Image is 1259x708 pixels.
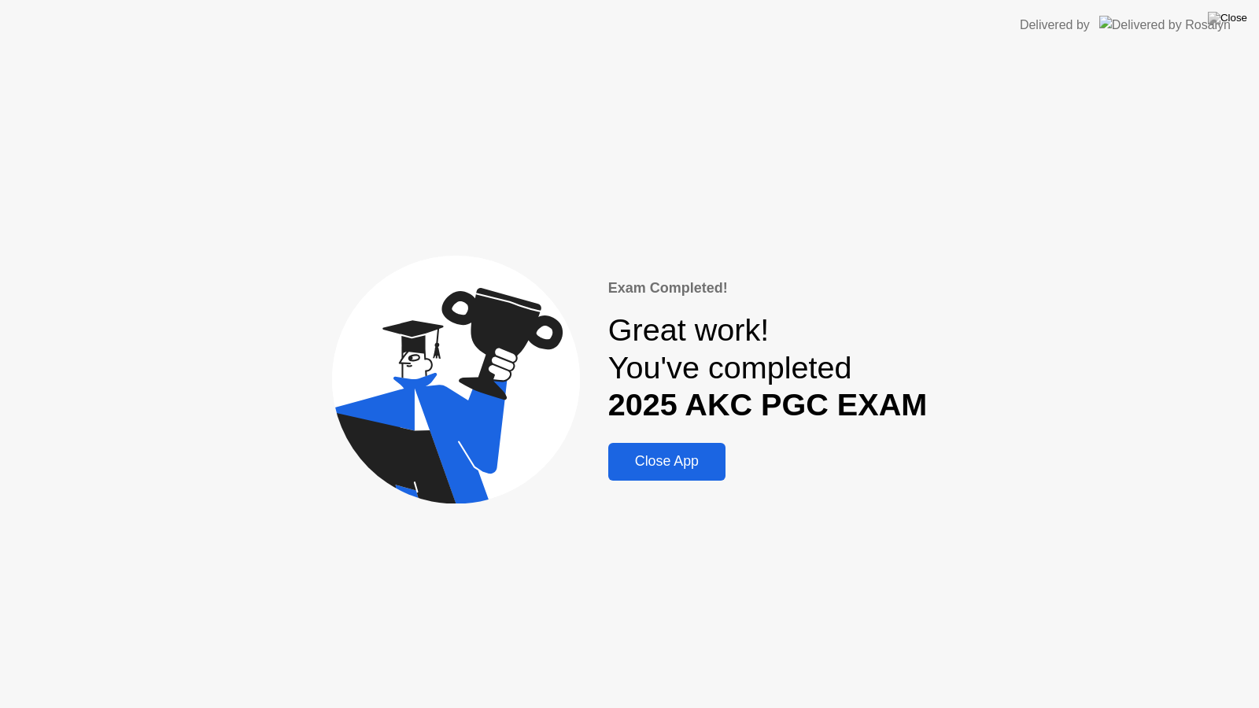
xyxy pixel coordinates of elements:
div: Great work! You've completed [608,312,927,424]
button: Close App [608,443,725,481]
img: Delivered by Rosalyn [1099,16,1231,34]
div: Close App [613,453,721,470]
div: Exam Completed! [608,278,927,299]
img: Close [1208,12,1247,24]
div: Delivered by [1020,16,1090,35]
b: 2025 AKC PGC EXAM [608,387,927,422]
